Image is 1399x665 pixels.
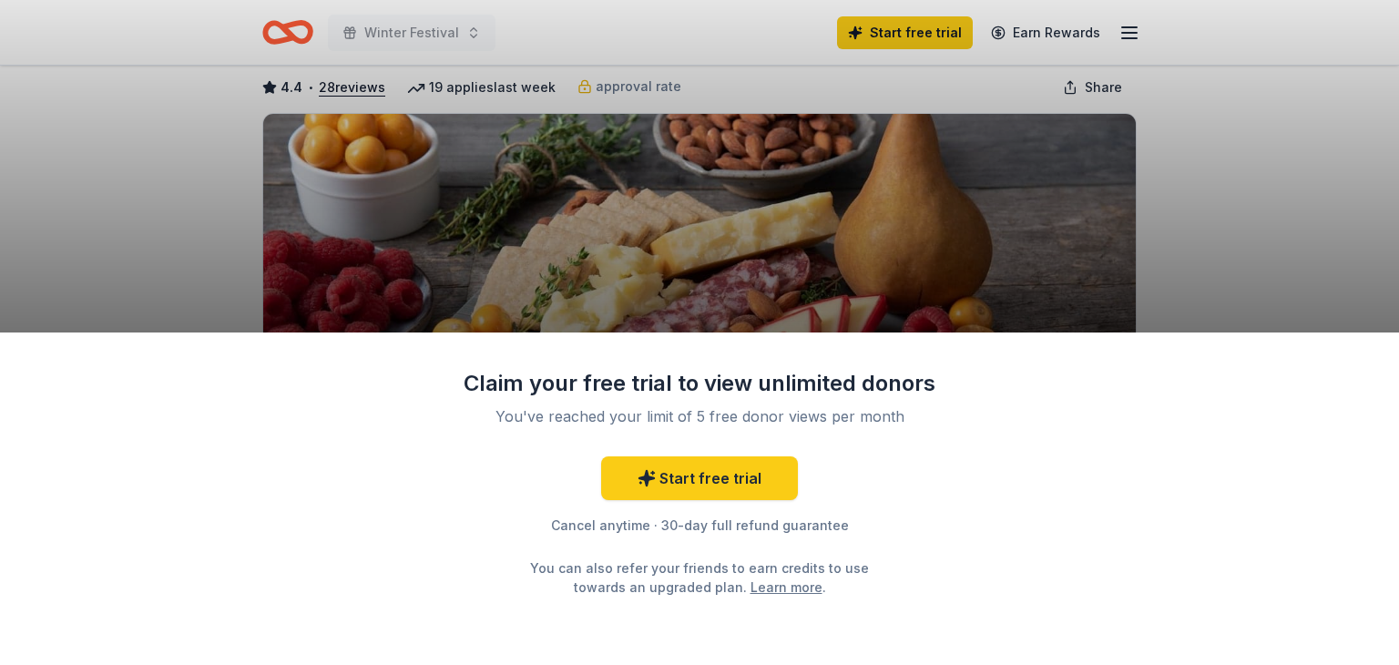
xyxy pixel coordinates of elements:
a: Start free trial [601,456,798,500]
a: Learn more [751,578,822,597]
div: Claim your free trial to view unlimited donors [463,369,936,398]
div: Cancel anytime · 30-day full refund guarantee [463,515,936,537]
div: You've reached your limit of 5 free donor views per month [485,405,914,427]
div: You can also refer your friends to earn credits to use towards an upgraded plan. . [514,558,885,597]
